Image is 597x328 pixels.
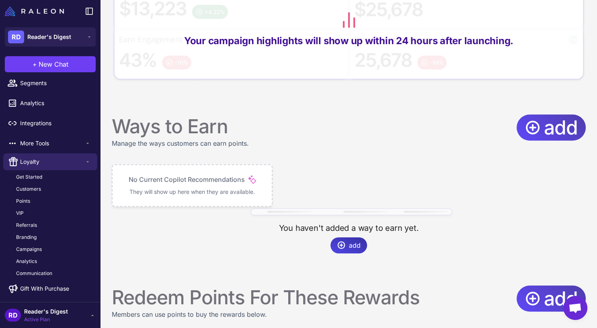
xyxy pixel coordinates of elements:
[279,222,419,234] p: You haven't added a way to earn yet.
[563,296,587,320] div: Chat öffnen
[39,59,68,69] span: New Chat
[5,56,96,72] button: +New Chat
[10,232,97,242] a: Branding
[10,208,97,218] a: VIP
[16,270,52,277] span: Communication
[20,79,91,88] span: Segments
[10,268,97,279] a: Communication
[184,35,513,47] p: Your campaign highlights will show up within 24 hours after launching.
[24,316,68,323] span: Active Plan
[20,119,91,128] span: Integrations
[5,27,96,47] button: RDReader's Digest
[10,172,97,182] a: Get Started
[248,175,256,184] img: Magic
[544,114,578,141] span: add
[10,256,97,267] a: Analytics
[10,220,97,230] a: Referrals
[24,307,68,316] span: Reader's Digest
[20,99,91,108] span: Analytics
[16,185,41,193] span: Customers
[10,196,97,206] a: Points
[544,285,578,312] span: add
[3,95,97,112] a: Analytics
[122,187,262,196] p: They will show up here when they are available.
[112,285,420,319] div: Members can use points to buy the rewards below.
[27,33,71,41] span: Reader's Digest
[112,114,249,139] div: Ways to Earn
[16,198,30,205] span: Points
[20,157,84,166] span: Loyalty
[129,175,245,184] p: No Current Copilot Recommendations
[16,222,37,229] span: Referrals
[10,184,97,194] a: Customers
[16,173,42,181] span: Get Started
[349,240,361,250] span: add
[5,6,64,16] img: Raleon Logo
[16,234,37,241] span: Branding
[8,31,24,43] div: RD
[16,210,24,217] span: VIP
[20,284,69,293] span: Gift With Purchase
[16,246,42,253] span: Campaigns
[3,115,97,132] a: Integrations
[112,285,420,310] div: Redeem Points For These Rewards
[20,139,84,148] span: More Tools
[3,280,97,297] a: Gift With Purchase
[10,244,97,255] a: Campaigns
[112,114,249,148] div: Manage the ways customers can earn points.
[5,309,21,322] div: RD
[33,59,37,69] span: +
[3,75,97,92] a: Segments
[5,6,67,16] a: Raleon Logo
[16,258,37,265] span: Analytics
